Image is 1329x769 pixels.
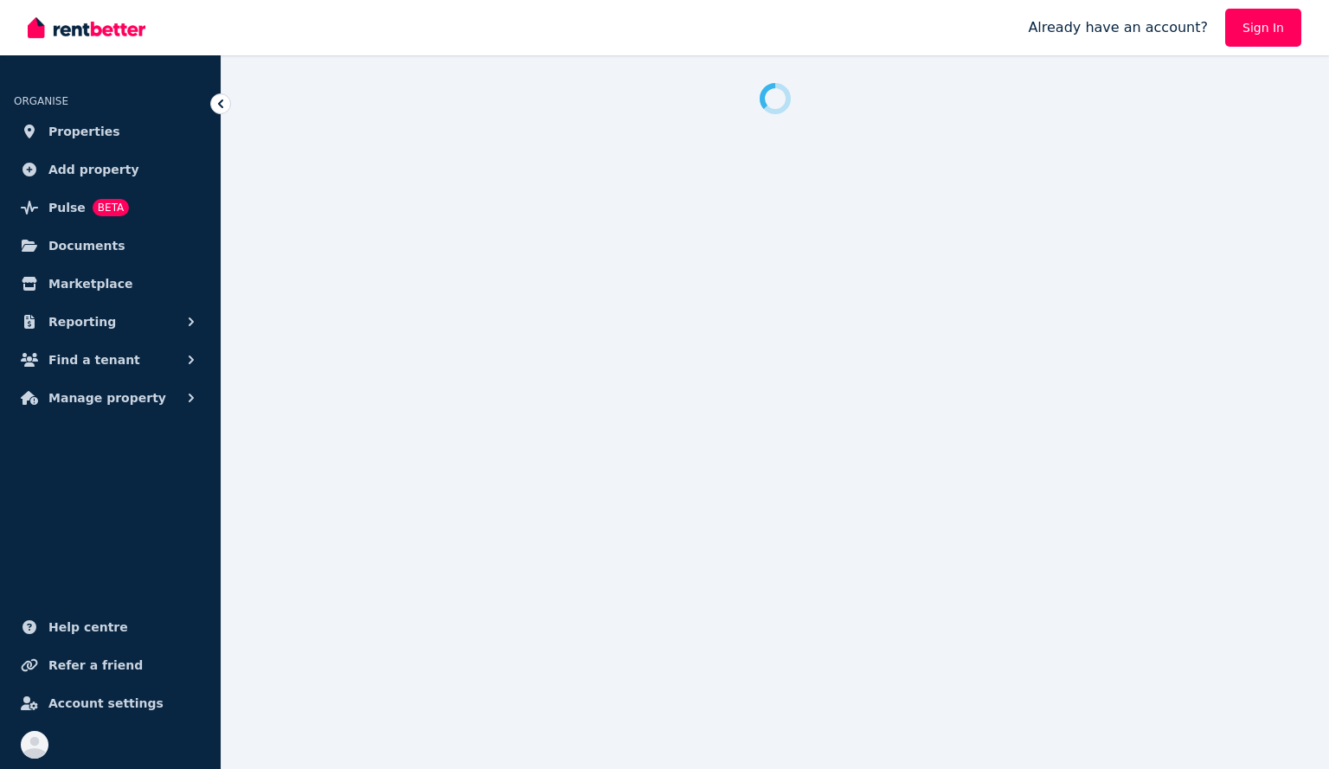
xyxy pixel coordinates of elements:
span: Reporting [48,311,116,332]
span: Pulse [48,197,86,218]
a: Properties [14,114,207,149]
a: Account settings [14,686,207,721]
span: Already have an account? [1028,17,1208,38]
a: Add property [14,152,207,187]
button: Reporting [14,304,207,339]
span: Account settings [48,693,164,714]
a: Help centre [14,610,207,644]
span: BETA [93,199,129,216]
a: Documents [14,228,207,263]
a: PulseBETA [14,190,207,225]
span: Properties [48,121,120,142]
span: Refer a friend [48,655,143,676]
span: Help centre [48,617,128,638]
span: Find a tenant [48,349,140,370]
span: Add property [48,159,139,180]
span: Marketplace [48,273,132,294]
span: ORGANISE [14,95,68,107]
a: Refer a friend [14,648,207,682]
button: Find a tenant [14,343,207,377]
button: Manage property [14,381,207,415]
span: Manage property [48,388,166,408]
a: Marketplace [14,266,207,301]
img: RentBetter [28,15,145,41]
a: Sign In [1225,9,1301,47]
span: Documents [48,235,125,256]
